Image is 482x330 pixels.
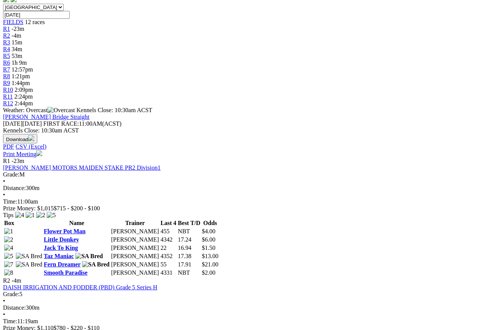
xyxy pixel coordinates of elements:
a: R12 [3,100,13,106]
th: Best T/D [177,219,201,227]
th: Trainer [111,219,159,227]
span: [DATE] [3,120,23,127]
td: 17.38 [177,252,201,260]
span: Time: [3,318,17,324]
span: 53m [12,53,22,59]
div: 300m [3,304,479,311]
img: 1 [26,212,35,219]
button: Download [3,134,37,143]
img: 5 [47,212,56,219]
span: Distance: [3,185,26,191]
span: FIRST RACE: [43,120,79,127]
td: 17.24 [177,236,201,243]
a: R7 [3,66,10,73]
a: R5 [3,53,10,59]
td: NBT [177,228,201,235]
span: -23m [12,26,24,32]
span: Distance: [3,304,26,311]
img: SA Bred [16,253,43,260]
td: 4352 [160,252,177,260]
th: Odds [201,219,219,227]
a: Little Donkey [44,236,79,243]
span: • [3,311,5,318]
img: 8 [4,269,13,276]
a: CSV (Excel) [15,143,46,150]
a: R9 [3,80,10,86]
span: 2:09pm [15,87,33,93]
a: R1 [3,26,10,32]
input: Select date [3,11,70,19]
a: R3 [3,39,10,46]
td: [PERSON_NAME] [111,252,159,260]
td: [PERSON_NAME] [111,269,159,277]
a: Print Meeting [3,151,42,157]
span: 1h 9m [12,59,27,66]
img: 4 [15,212,24,219]
td: [PERSON_NAME] [111,244,159,252]
td: 4331 [160,269,177,277]
span: Grade: [3,171,20,178]
span: -23m [12,158,24,164]
img: 7 [4,261,13,268]
td: 22 [160,244,177,252]
span: 15m [12,39,22,46]
img: 5 [4,253,13,260]
span: $715 - $200 - $100 [54,205,100,211]
span: • [3,298,5,304]
a: R2 [3,32,10,39]
a: R10 [3,87,13,93]
span: Tips [3,212,14,218]
span: 2:24pm [14,93,33,100]
th: Name [43,219,110,227]
div: 11:19am [3,318,479,325]
td: NBT [177,269,201,277]
td: [PERSON_NAME] [111,261,159,268]
span: $21.00 [202,261,218,268]
a: R6 [3,59,10,66]
a: FIELDS [3,19,23,25]
span: [DATE] [3,120,42,127]
td: 16.94 [177,244,201,252]
a: [PERSON_NAME] MOTORS MAIDEN STAKE PR2 Division1 [3,164,160,171]
img: download.svg [28,135,34,141]
img: 4 [4,245,13,251]
td: [PERSON_NAME] [111,236,159,243]
img: 2 [36,212,45,219]
td: 455 [160,228,177,235]
td: 17.91 [177,261,201,268]
span: -4m [12,277,21,284]
span: Time: [3,198,17,205]
span: R4 [3,46,10,52]
a: R11 [3,93,13,100]
span: $6.00 [202,236,215,243]
span: Weather: Overcast [3,107,76,113]
span: $4.00 [202,228,215,234]
a: R8 [3,73,10,79]
a: Fern Dreamer [44,261,81,268]
span: $2.00 [202,269,215,276]
span: 12 races [25,19,45,25]
span: 1:44pm [12,80,30,86]
td: 55 [160,261,177,268]
span: 11:00AM(ACST) [43,120,122,127]
div: 11:00am [3,198,479,205]
span: 12:57pm [12,66,33,73]
span: $13.00 [202,253,218,259]
a: Flower Pot Man [44,228,85,234]
span: $1.50 [202,245,215,251]
span: R2 [3,277,10,284]
span: 34m [12,46,22,52]
a: Taz Maniac [44,253,74,259]
span: Box [4,220,14,226]
div: M [3,171,479,178]
span: • [3,192,5,198]
div: Prize Money: $1,015 [3,205,479,212]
